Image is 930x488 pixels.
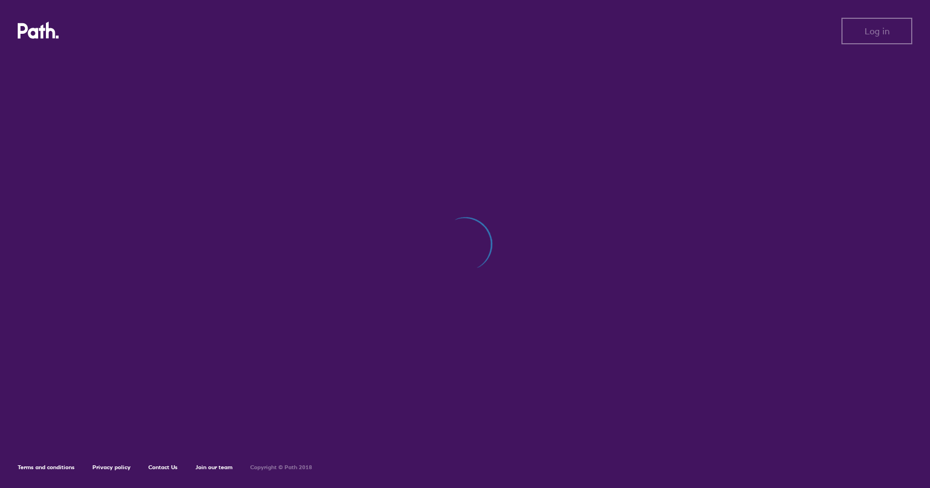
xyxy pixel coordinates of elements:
[841,18,912,44] button: Log in
[148,464,178,471] a: Contact Us
[92,464,131,471] a: Privacy policy
[18,464,75,471] a: Terms and conditions
[865,26,890,36] span: Log in
[250,464,312,471] h6: Copyright © Path 2018
[195,464,232,471] a: Join our team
